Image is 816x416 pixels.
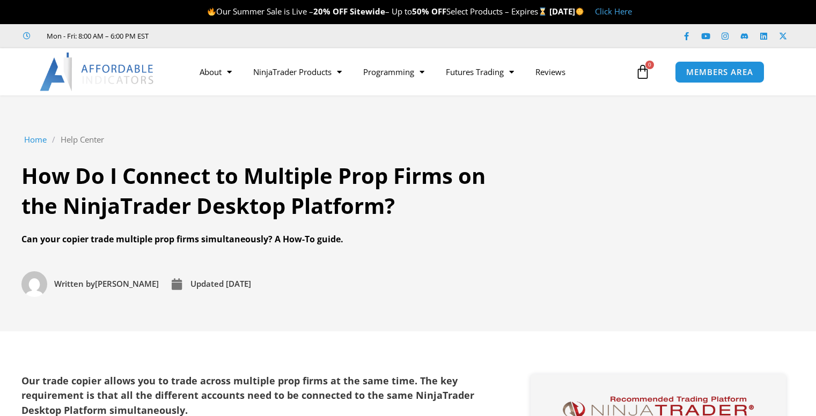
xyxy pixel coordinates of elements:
[525,60,576,84] a: Reviews
[40,53,155,91] img: LogoAI | Affordable Indicators – NinjaTrader
[435,60,525,84] a: Futures Trading
[576,8,584,16] img: 🌞
[208,8,216,16] img: 🔥
[190,278,224,289] span: Updated
[350,6,385,17] strong: Sitewide
[21,161,515,221] h1: How Do I Connect to Multiple Prop Firms on the NinjaTrader Desktop Platform?
[189,60,242,84] a: About
[226,278,251,289] time: [DATE]
[24,132,47,147] a: Home
[54,278,95,289] span: Written by
[21,271,47,297] img: Picture of Joel Wyse
[549,6,584,17] strong: [DATE]
[595,6,632,17] a: Click Here
[164,31,325,41] iframe: Customer reviews powered by Trustpilot
[645,61,654,69] span: 0
[21,232,515,248] div: Can your copier trade multiple prop firms simultaneously? A How-To guide.
[52,132,55,147] span: /
[52,277,159,292] span: [PERSON_NAME]
[619,56,666,87] a: 0
[189,60,633,84] nav: Menu
[352,60,435,84] a: Programming
[675,61,764,83] a: MEMBERS AREA
[412,6,446,17] strong: 50% OFF
[539,8,547,16] img: ⌛
[313,6,348,17] strong: 20% OFF
[44,29,149,42] span: Mon - Fri: 8:00 AM – 6:00 PM EST
[61,132,104,147] a: Help Center
[242,60,352,84] a: NinjaTrader Products
[686,68,753,76] span: MEMBERS AREA
[207,6,549,17] span: Our Summer Sale is Live – – Up to Select Products – Expires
